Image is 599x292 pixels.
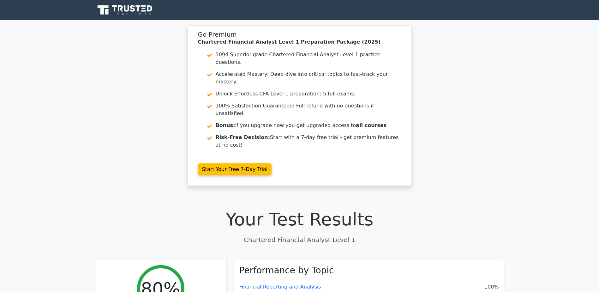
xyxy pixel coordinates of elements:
[239,284,321,290] a: Financial Reporting and Analysis
[198,163,272,175] a: Start Your Free 7-Day Trial
[95,209,504,230] h1: Your Test Results
[484,283,499,291] span: 100%
[239,265,334,276] h3: Performance by Topic
[95,235,504,245] p: Chartered Financial Analyst Level 1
